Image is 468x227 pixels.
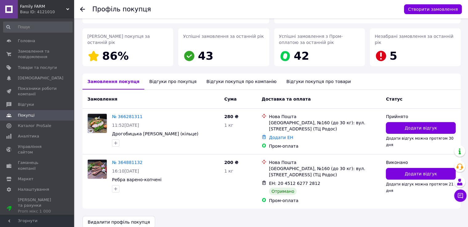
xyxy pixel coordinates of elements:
span: Додати відгук [405,171,437,177]
span: Маркет [18,176,34,182]
a: Ребра варено-копчені [112,177,162,182]
div: Відгуки покупця про компанію [202,74,282,90]
div: [GEOGRAPHIC_DATA], №160 (до 30 кг): вул. [STREET_ADDRESS] (ТЦ Родос) [269,120,381,132]
span: Відгуки [18,102,34,107]
button: Створити замовлення [404,4,462,14]
span: Гаманець компанії [18,160,57,171]
a: Дрогобицька [PERSON_NAME] (кільце) [112,131,198,136]
span: Успішні замовлення з Пром-оплатою за останній рік [279,34,343,45]
span: Каталог ProSale [18,123,51,129]
span: Замовлення [87,97,117,102]
a: № 366281311 [112,114,142,119]
div: Відгуки покупця про товари [282,74,356,90]
span: 280 ₴ [224,114,238,119]
div: Prom мікс 1 000 (13 місяців) [18,209,57,220]
img: Фото товару [88,160,107,179]
a: Фото товару [87,113,107,133]
span: 5 [390,50,397,62]
span: Cума [224,97,237,102]
span: Покупці [18,113,34,118]
h1: Профіль покупця [92,6,151,13]
div: Відгуки про покупця [144,74,201,90]
a: Фото товару [87,159,107,179]
div: Виконано [386,159,456,165]
span: Замовлення та повідомлення [18,49,57,60]
span: Налаштування [18,187,49,192]
button: Додати відгук [386,122,456,134]
span: [PERSON_NAME] покупця за останній рік [87,34,150,45]
span: [PERSON_NAME] та рахунки [18,197,57,220]
span: Незабрані замовлення за останній рік [375,34,454,45]
button: Додати відгук [386,168,456,180]
div: Повернутися назад [80,6,85,12]
span: Управління сайтом [18,144,57,155]
span: ЕН: 20 4512 6277 2812 [269,181,320,186]
div: Отримано [269,188,297,195]
div: Прийнято [386,113,456,120]
span: 1 кг [224,123,233,128]
span: 16:10[DATE] [112,169,139,173]
div: [GEOGRAPHIC_DATA], №160 (до 30 кг): вул. [STREET_ADDRESS] (ТЦ Родос) [269,165,381,178]
div: Нова Пошта [269,113,381,120]
div: Ваш ID: 4121010 [20,9,74,15]
span: 11:52[DATE] [112,123,139,128]
div: Замовлення покупця [82,74,144,90]
span: Family FARM [20,4,66,9]
span: [DEMOGRAPHIC_DATA] [18,75,63,81]
button: Чат з покупцем [454,189,466,202]
span: Додати відгук [405,125,437,131]
span: Додати відгук можна протягом 30 дня [386,136,453,147]
span: Показники роботи компанії [18,86,57,97]
span: Статус [386,97,402,102]
span: Товари та послуги [18,65,57,70]
span: 42 [294,50,309,62]
span: 86% [102,50,129,62]
span: Доставка та оплата [262,97,311,102]
span: 1 кг [224,169,233,173]
input: Пошук [3,22,73,33]
span: Успішні замовлення за останній рік [183,34,264,39]
a: № 364881132 [112,160,142,165]
div: Нова Пошта [269,159,381,165]
a: Додати ЕН [269,135,293,140]
span: 200 ₴ [224,160,238,165]
span: Головна [18,38,35,44]
span: 43 [198,50,213,62]
img: Фото товару [88,114,107,133]
div: Пром-оплата [269,143,381,149]
span: Аналітика [18,133,39,139]
span: Додати відгук можна протягом 21 дня [386,182,453,193]
div: Пром-оплата [269,197,381,204]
